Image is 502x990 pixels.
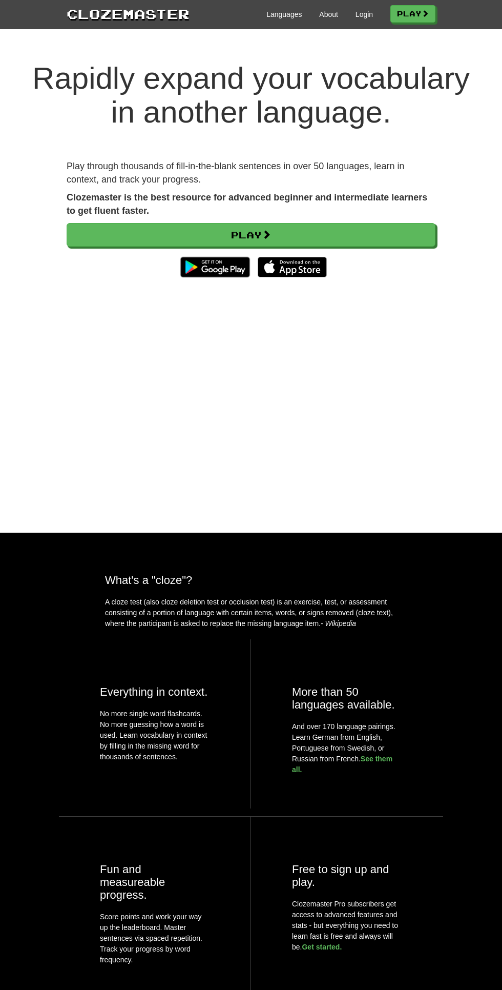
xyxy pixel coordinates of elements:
[258,257,327,277] img: Download_on_the_App_Store_Badge_US-UK_135x40-25178aeef6eb6b83b96f5f2d004eda3bffbb37122de64afbaef7...
[105,597,397,629] p: A cloze test (also cloze deletion test or occlusion test) is an exercise, test, or assessment con...
[321,619,356,628] em: - Wikipedia
[292,863,402,888] h2: Free to sign up and play.
[319,9,338,19] a: About
[100,685,210,698] h2: Everything in context.
[292,755,392,774] a: See them all.
[100,709,210,767] p: No more single word flashcards. No more guessing how a word is used. Learn vocabulary in context ...
[175,252,255,282] img: Get it on Google Play
[67,223,435,247] a: Play
[67,192,427,216] strong: Clozemaster is the best resource for advanced beginner and intermediate learners to get fluent fa...
[100,912,210,965] p: Score points and work your way up the leaderboard. Master sentences via spaced repetition. Track ...
[292,899,402,953] p: Clozemaster Pro subscribers get access to advanced features and stats - but everything you need t...
[292,685,402,711] h2: More than 50 languages available.
[292,721,402,775] p: And over 170 language pairings. Learn German from English, Portuguese from Swedish, or Russian fr...
[390,5,435,23] a: Play
[67,4,190,23] a: Clozemaster
[302,943,342,951] a: Get started.
[105,574,397,587] h2: What's a "cloze"?
[100,863,210,901] h2: Fun and measureable progress.
[266,9,302,19] a: Languages
[355,9,373,19] a: Login
[67,160,435,186] p: Play through thousands of fill-in-the-blank sentences in over 50 languages, learn in context, and...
